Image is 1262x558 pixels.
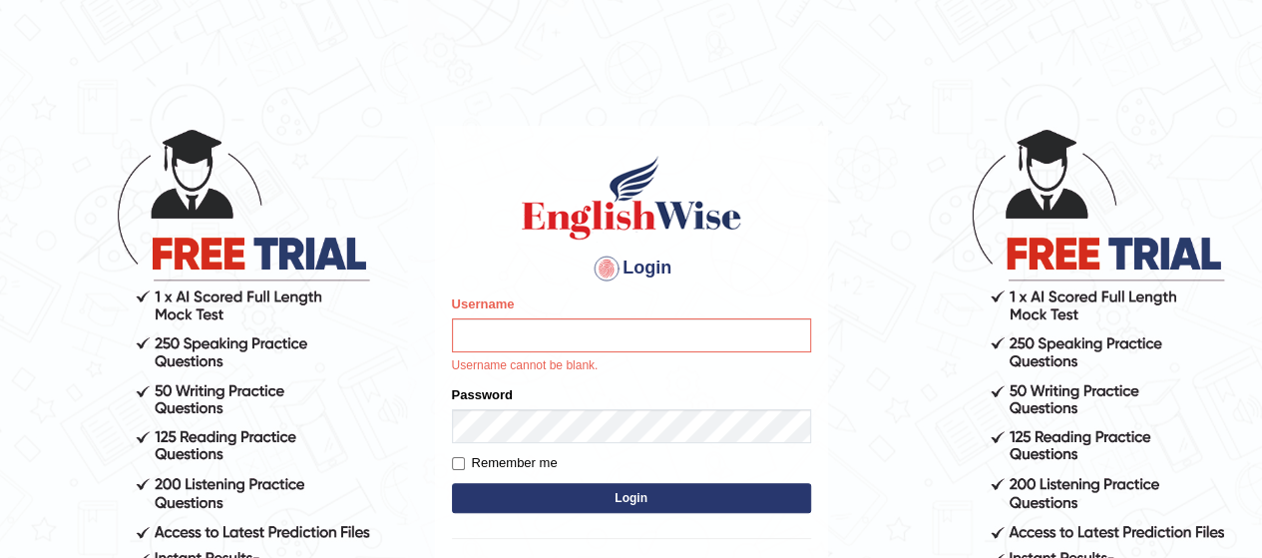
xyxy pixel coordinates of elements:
input: Remember me [452,457,465,470]
label: Password [452,385,513,404]
p: Username cannot be blank. [452,357,811,375]
img: Logo of English Wise sign in for intelligent practice with AI [518,153,745,243]
button: Login [452,483,811,513]
h4: Login [452,253,811,284]
label: Username [452,294,515,313]
label: Remember me [452,453,558,473]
